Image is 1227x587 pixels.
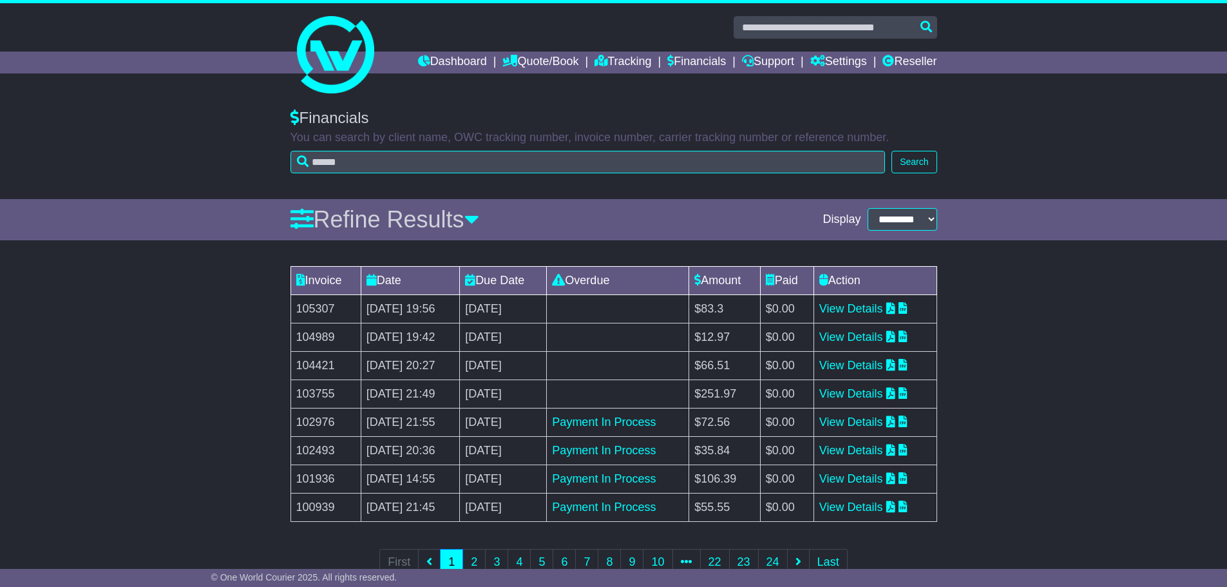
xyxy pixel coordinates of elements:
[485,549,508,575] a: 3
[760,493,813,521] td: $0.00
[689,294,760,323] td: $83.3
[742,52,794,73] a: Support
[361,408,459,436] td: [DATE] 21:55
[553,549,576,575] a: 6
[460,436,547,465] td: [DATE]
[689,380,760,408] td: $251.97
[643,549,672,575] a: 10
[760,408,813,436] td: $0.00
[667,52,726,73] a: Financials
[290,294,361,323] td: 105307
[460,493,547,521] td: [DATE]
[760,266,813,294] td: Paid
[689,465,760,493] td: $106.39
[689,408,760,436] td: $72.56
[290,206,479,233] a: Refine Results
[819,387,883,400] a: View Details
[547,266,689,294] td: Overdue
[760,436,813,465] td: $0.00
[823,213,861,227] span: Display
[620,549,643,575] a: 9
[594,52,651,73] a: Tracking
[552,414,683,431] div: Payment In Process
[819,302,883,315] a: View Details
[361,380,459,408] td: [DATE] 21:49
[290,493,361,521] td: 100939
[760,380,813,408] td: $0.00
[361,266,459,294] td: Date
[819,416,883,428] a: View Details
[290,323,361,351] td: 104989
[211,572,397,582] span: © One World Courier 2025. All rights reserved.
[729,549,759,575] a: 23
[760,465,813,493] td: $0.00
[361,351,459,380] td: [DATE] 20:27
[361,436,459,465] td: [DATE] 20:36
[552,499,683,516] div: Payment In Process
[440,549,463,575] a: 1
[290,436,361,465] td: 102493
[361,465,459,493] td: [DATE] 14:55
[689,323,760,351] td: $12.97
[460,294,547,323] td: [DATE]
[689,436,760,465] td: $35.84
[689,493,760,521] td: $55.55
[361,323,459,351] td: [DATE] 19:42
[462,549,486,575] a: 2
[290,109,937,128] div: Financials
[819,359,883,372] a: View Details
[552,470,683,488] div: Payment In Process
[290,131,937,145] p: You can search by client name, OWC tracking number, invoice number, carrier tracking number or re...
[290,465,361,493] td: 101936
[598,549,621,575] a: 8
[819,501,883,514] a: View Details
[819,444,883,457] a: View Details
[700,549,730,575] a: 22
[809,549,848,575] a: Last
[460,323,547,351] td: [DATE]
[891,151,937,173] button: Search
[460,465,547,493] td: [DATE]
[552,442,683,459] div: Payment In Process
[575,549,598,575] a: 7
[502,52,578,73] a: Quote/Book
[882,52,937,73] a: Reseller
[361,294,459,323] td: [DATE] 19:56
[760,323,813,351] td: $0.00
[760,294,813,323] td: $0.00
[361,493,459,521] td: [DATE] 21:45
[290,380,361,408] td: 103755
[290,351,361,380] td: 104421
[530,549,553,575] a: 5
[508,549,531,575] a: 4
[810,52,867,73] a: Settings
[418,52,487,73] a: Dashboard
[290,408,361,436] td: 102976
[460,266,547,294] td: Due Date
[290,266,361,294] td: Invoice
[819,472,883,485] a: View Details
[460,408,547,436] td: [DATE]
[760,351,813,380] td: $0.00
[689,351,760,380] td: $66.51
[460,380,547,408] td: [DATE]
[689,266,760,294] td: Amount
[819,331,883,343] a: View Details
[758,549,788,575] a: 24
[460,351,547,380] td: [DATE]
[813,266,937,294] td: Action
